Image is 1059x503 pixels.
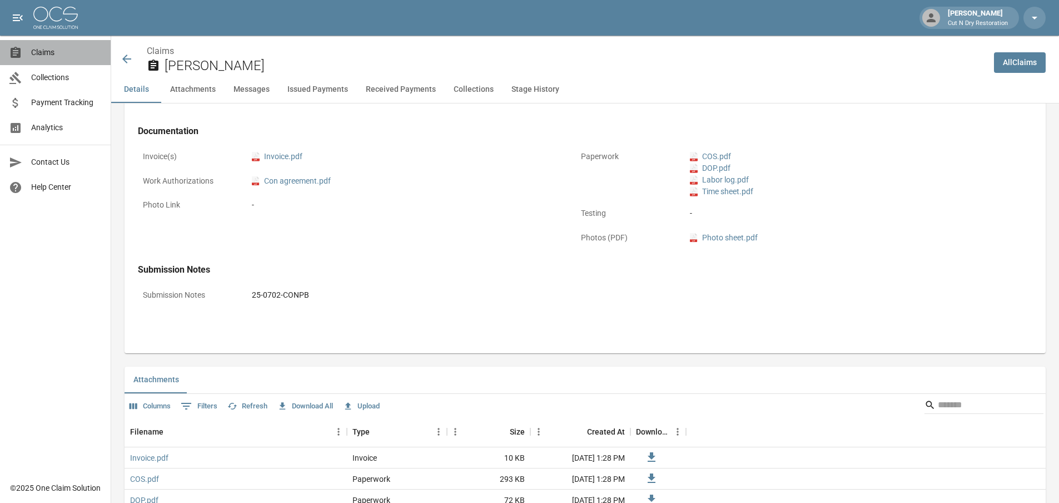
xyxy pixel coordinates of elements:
button: Details [111,76,161,103]
div: anchor tabs [111,76,1059,103]
p: Invoice(s) [138,146,238,167]
span: Analytics [31,122,102,134]
button: Collections [445,76,503,103]
a: pdfDOP.pdf [690,162,730,174]
a: pdfInvoice.pdf [252,151,302,162]
div: Download [636,416,669,447]
button: Menu [669,423,686,440]
button: Refresh [225,398,270,415]
div: Filename [125,416,347,447]
p: Work Authorizations [138,170,238,192]
a: pdfLabor log.pdf [690,174,749,186]
nav: breadcrumb [147,45,985,58]
button: Messages [225,76,279,103]
span: Collections [31,72,102,83]
a: Claims [147,46,174,56]
button: Menu [530,423,547,440]
span: Claims [31,47,102,58]
h4: Submission Notes [138,264,1001,275]
h4: Documentation [138,126,1001,137]
div: 293 KB [447,469,530,490]
h2: [PERSON_NAME] [165,58,985,74]
p: Submission Notes [138,284,238,306]
a: pdfTime sheet.pdf [690,186,753,198]
span: Help Center [31,181,102,193]
span: Payment Tracking [31,97,102,109]
button: Attachments [161,76,225,103]
div: Download [630,416,686,447]
button: open drawer [7,7,29,29]
button: Stage History [503,76,568,103]
p: Paperwork [576,146,676,167]
div: Search [924,396,1043,416]
p: Photos (PDF) [576,227,676,249]
button: Menu [430,423,447,440]
span: Contact Us [31,156,102,168]
div: [PERSON_NAME] [943,8,1012,28]
div: Paperwork [352,474,390,485]
img: ocs-logo-white-transparent.png [33,7,78,29]
button: Select columns [127,398,173,415]
div: © 2025 One Claim Solution [10,482,101,494]
div: - [252,199,254,211]
button: Upload [340,398,382,415]
button: Issued Payments [279,76,357,103]
div: related-list tabs [125,367,1046,393]
div: Created At [587,416,625,447]
div: Size [447,416,530,447]
div: Invoice [352,452,377,463]
a: AllClaims [994,52,1046,73]
div: - [690,208,996,219]
button: Menu [330,423,347,440]
button: Download All [275,398,336,415]
button: Show filters [178,397,220,415]
a: pdfPhoto sheet.pdf [690,232,758,244]
div: Filename [130,416,163,447]
div: [DATE] 1:28 PM [530,469,630,490]
div: Type [347,416,447,447]
div: 10 KB [447,447,530,469]
button: Received Payments [357,76,445,103]
p: Testing [576,203,676,224]
a: pdfCon agreement.pdf [252,175,331,187]
a: pdfCOS.pdf [690,151,731,162]
button: Menu [447,423,464,440]
div: [DATE] 1:28 PM [530,447,630,469]
div: Created At [530,416,630,447]
div: 25-0702-CONPB [252,289,309,301]
p: Cut N Dry Restoration [948,19,1008,28]
button: Attachments [125,367,188,393]
a: Invoice.pdf [130,452,168,463]
div: Size [510,416,525,447]
div: Type [352,416,370,447]
p: Photo Link [138,194,238,216]
a: COS.pdf [130,474,159,485]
